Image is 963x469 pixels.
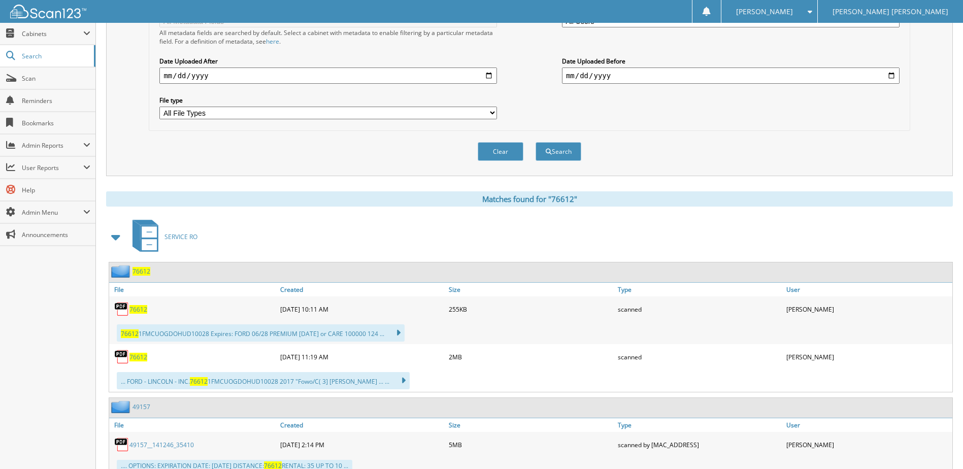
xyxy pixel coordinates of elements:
[114,301,129,317] img: PDF.png
[117,372,410,389] div: ... FORD - LINCOLN - INC. 1FMCUOGDOHUD10028 2017 "Fowo/C( 3] [PERSON_NAME] ... ...
[446,434,615,455] div: 5MB
[129,441,194,449] a: 49157__141246_35410
[784,347,952,367] div: [PERSON_NAME]
[266,37,279,46] a: here
[446,283,615,296] a: Size
[833,9,948,15] span: [PERSON_NAME] [PERSON_NAME]
[278,418,446,432] a: Created
[536,142,581,161] button: Search
[111,400,132,413] img: folder2.png
[278,347,446,367] div: [DATE] 11:19 AM
[446,347,615,367] div: 2MB
[615,347,784,367] div: scanned
[615,434,784,455] div: scanned by [MAC_ADDRESS]
[190,377,208,386] span: 76612
[129,353,147,361] a: 76612
[159,68,497,84] input: start
[22,119,90,127] span: Bookmarks
[132,403,150,411] a: 49157
[22,163,83,172] span: User Reports
[22,74,90,83] span: Scan
[159,28,497,46] div: All metadata fields are searched by default. Select a cabinet with metadata to enable filtering b...
[784,434,952,455] div: [PERSON_NAME]
[121,329,139,338] span: 76612
[615,299,784,319] div: scanned
[478,142,523,161] button: Clear
[278,299,446,319] div: [DATE] 10:11 AM
[22,141,83,150] span: Admin Reports
[159,96,497,105] label: File type
[615,283,784,296] a: Type
[446,418,615,432] a: Size
[22,52,89,60] span: Search
[106,191,953,207] div: Matches found for "76612"
[278,434,446,455] div: [DATE] 2:14 PM
[159,57,497,65] label: Date Uploaded After
[562,68,900,84] input: end
[784,418,952,432] a: User
[22,208,83,217] span: Admin Menu
[615,418,784,432] a: Type
[278,283,446,296] a: Created
[912,420,963,469] iframe: Chat Widget
[22,230,90,239] span: Announcements
[164,232,197,241] span: SERVICE RO
[117,324,405,342] div: 1FMCUOGDOHUD10028 Expires: FORD 06/28 PREMIUM [DATE] or CARE 100000 124 ...
[111,265,132,278] img: folder2.png
[784,283,952,296] a: User
[784,299,952,319] div: [PERSON_NAME]
[446,299,615,319] div: 255KB
[129,305,147,314] a: 76612
[10,5,86,18] img: scan123-logo-white.svg
[114,437,129,452] img: PDF.png
[109,418,278,432] a: File
[736,9,793,15] span: [PERSON_NAME]
[22,186,90,194] span: Help
[109,283,278,296] a: File
[126,217,197,257] a: SERVICE RO
[132,267,150,276] a: 76612
[22,29,83,38] span: Cabinets
[22,96,90,105] span: Reminders
[114,349,129,364] img: PDF.png
[562,57,900,65] label: Date Uploaded Before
